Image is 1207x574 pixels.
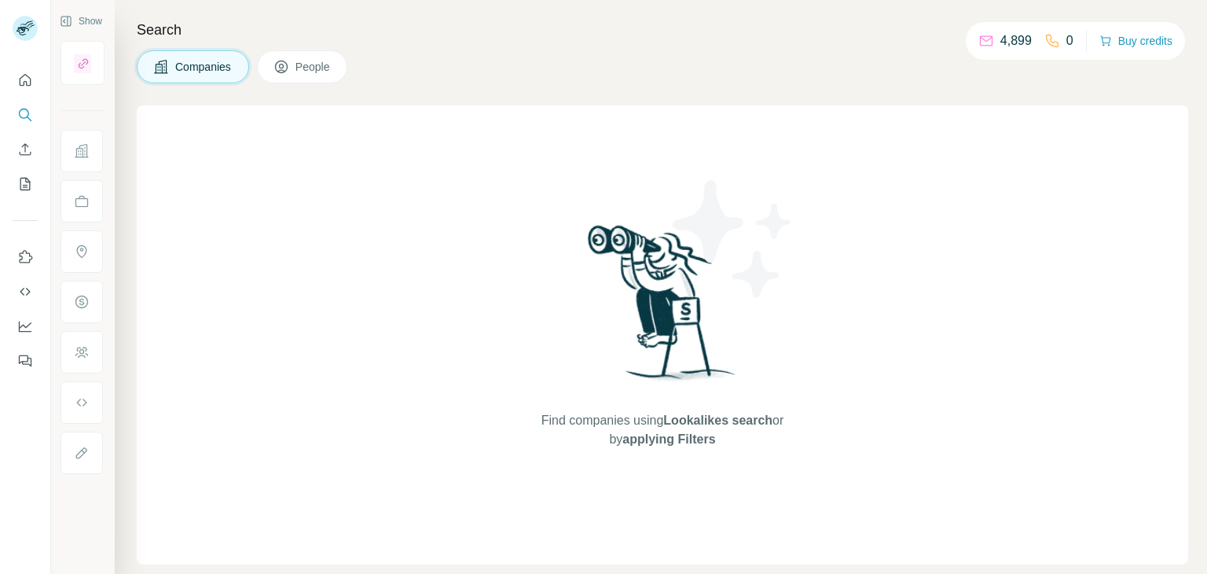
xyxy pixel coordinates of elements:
button: Dashboard [13,312,38,340]
p: 0 [1066,31,1073,50]
button: Feedback [13,347,38,375]
button: Use Surfe API [13,278,38,306]
button: Enrich CSV [13,135,38,164]
button: Use Surfe on LinkedIn [13,243,38,271]
button: Search [13,101,38,129]
h4: Search [137,19,1188,41]
span: Lookalikes search [663,414,772,427]
button: Quick start [13,66,38,94]
span: Companies [175,59,233,75]
span: People [295,59,332,75]
button: Show [49,9,113,33]
span: applying Filters [622,432,715,446]
button: Buy credits [1099,30,1172,52]
p: 4,899 [1000,31,1032,50]
span: Find companies using or by [537,411,788,449]
img: Surfe Illustration - Woman searching with binoculars [581,221,744,396]
button: My lists [13,170,38,198]
img: Surfe Illustration - Stars [662,168,804,310]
